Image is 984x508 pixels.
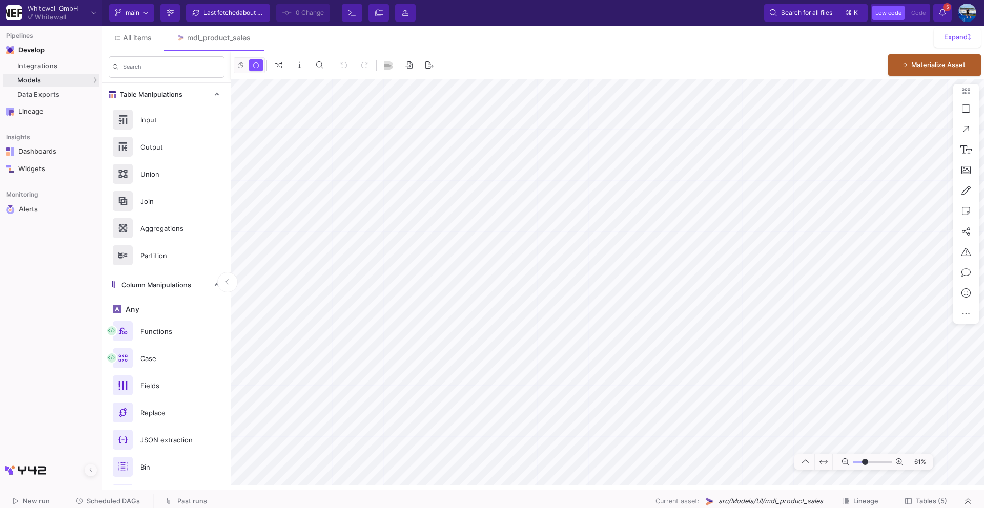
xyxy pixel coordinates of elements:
span: Column Manipulations [117,281,191,289]
span: New run [23,497,50,505]
div: Whitewall [35,14,66,20]
div: Widgets [18,165,85,173]
img: Navigation icon [6,147,14,156]
div: Case [134,351,205,366]
span: Scheduled DAGs [87,497,140,505]
span: main [126,5,139,20]
mat-expansion-panel-header: Column Manipulations [102,273,231,297]
div: Aggregations [134,221,205,236]
button: Output [102,133,231,160]
button: Replace [102,399,231,426]
span: Any [124,305,139,313]
span: Code [911,9,926,16]
img: Navigation icon [6,205,15,214]
div: Whitewall GmbH [28,5,78,12]
button: Union [102,160,231,187]
span: 61% [907,453,930,471]
span: Past runs [177,497,207,505]
div: mdl_product_sales [187,34,251,42]
button: Materialize Asset [888,54,981,76]
button: Partition [102,242,231,269]
div: Develop [18,46,34,54]
span: Current asset: [655,496,700,506]
button: Fields [102,372,231,399]
div: Functions [134,324,205,339]
div: Table Manipulations [102,106,231,273]
img: YZ4Yr8zUCx6JYM5gIgaTIQYeTXdcwQjnYC8iZtTV.png [6,5,22,20]
div: Fields [134,378,205,393]
div: Dashboards [18,147,85,156]
div: Lineage [18,108,85,116]
img: Navigation icon [6,108,14,116]
input: Search [123,65,220,72]
span: All items [123,34,152,42]
button: Code [908,6,929,20]
button: Join [102,187,231,215]
img: Tab icon [176,34,185,43]
div: Union [134,166,205,182]
img: UI Model [704,496,714,507]
a: Data Exports [3,88,99,101]
a: Navigation iconWidgets [3,161,99,177]
button: Aggregations [102,215,231,242]
div: JSON extraction [134,432,205,448]
div: Alerts [19,205,86,214]
span: Tables (5) [916,497,947,505]
div: Bin [134,459,205,475]
button: 5 [933,4,952,22]
img: Navigation icon [6,46,14,54]
div: Join [134,194,205,209]
button: Last fetchedabout 18 hours ago [186,4,270,22]
a: Navigation iconAlerts [3,201,99,218]
a: Navigation iconLineage [3,103,99,120]
div: Integrations [17,62,97,70]
span: 5 [943,3,951,11]
span: Models [17,76,42,84]
button: ⌘k [843,7,862,19]
a: Integrations [3,59,99,73]
img: AEdFTp4_RXFoBzJxSaYPMZp7Iyigz82078j9C0hFtL5t=s96-c [958,4,976,22]
button: Input [102,106,231,133]
span: Materialize Asset [911,61,966,69]
div: Input [134,112,205,128]
mat-expansion-panel-header: Navigation iconDevelop [3,42,99,58]
span: Search for all files [781,5,832,20]
a: Navigation iconDashboards [3,143,99,160]
div: Data Exports [17,91,97,99]
div: Replace [134,405,205,420]
span: ⌘ [846,7,852,19]
button: Search for all files⌘k [764,4,868,22]
div: Partition [134,248,205,263]
mat-expansion-panel-header: Table Manipulations [102,83,231,106]
span: src/Models/UI/mdl_product_sales [719,496,823,506]
span: Lineage [853,497,878,505]
button: Case [102,345,231,372]
button: Bin [102,453,231,480]
button: Functions [102,317,231,345]
span: Table Manipulations [116,91,182,99]
button: main [109,4,154,22]
div: Output [134,139,205,155]
button: Low code [872,6,905,20]
span: k [854,7,858,19]
span: about 18 hours ago [239,9,294,16]
span: Low code [875,9,901,16]
img: Navigation icon [6,165,14,173]
div: Last fetched [203,5,265,20]
button: JSON extraction [102,426,231,453]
